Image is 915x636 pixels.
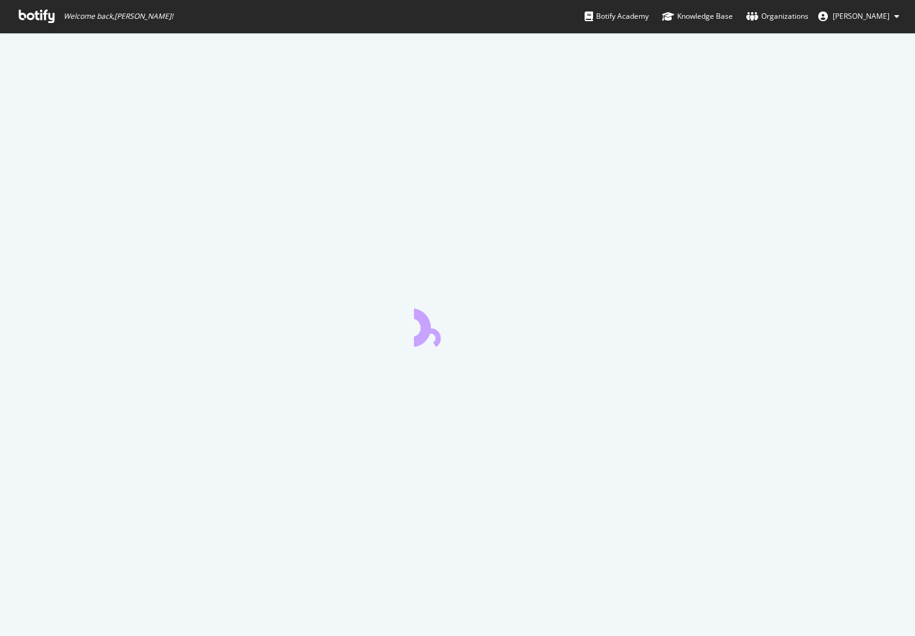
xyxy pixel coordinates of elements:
[808,7,909,26] button: [PERSON_NAME]
[662,10,733,22] div: Knowledge Base
[833,11,890,21] span: Sylvain Charbit
[585,10,649,22] div: Botify Academy
[64,11,173,21] span: Welcome back, [PERSON_NAME] !
[414,303,501,347] div: animation
[746,10,808,22] div: Organizations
